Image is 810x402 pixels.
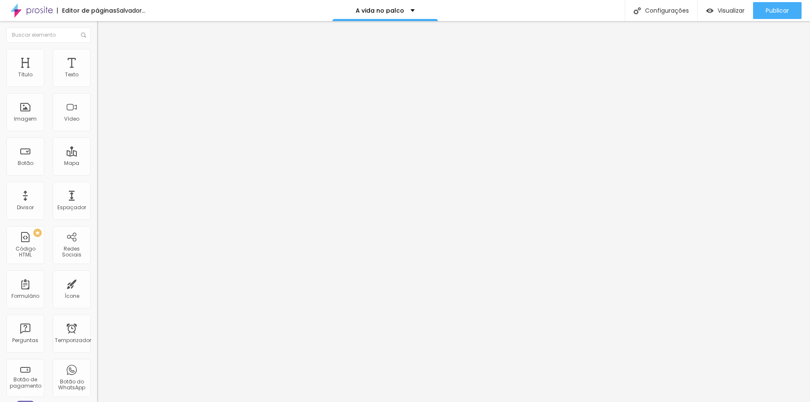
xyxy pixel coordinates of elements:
font: Perguntas [12,337,38,344]
img: Ícone [81,32,86,38]
font: Botão do WhatsApp [58,378,85,391]
img: view-1.svg [706,7,713,14]
input: Buscar elemento [6,27,91,43]
font: Título [18,71,32,78]
img: Ícone [634,7,641,14]
font: Temporizador [55,337,91,344]
font: Imagem [14,115,37,122]
font: Divisor [17,204,34,211]
font: Código HTML [16,245,35,258]
font: Espaçador [57,204,86,211]
font: Redes Sociais [62,245,81,258]
button: Publicar [753,2,802,19]
font: Botão de pagamento [10,376,41,389]
font: Vídeo [64,115,79,122]
font: Publicar [766,6,789,15]
font: Formulário [11,292,39,299]
font: Texto [65,71,78,78]
font: Mapa [64,159,79,167]
button: Visualizar [698,2,753,19]
font: A vida no palco [356,6,404,15]
font: Editor de páginas [62,6,116,15]
font: Salvador... [116,6,146,15]
font: Configurações [645,6,689,15]
font: Ícone [65,292,79,299]
font: Botão [18,159,33,167]
font: Visualizar [718,6,745,15]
